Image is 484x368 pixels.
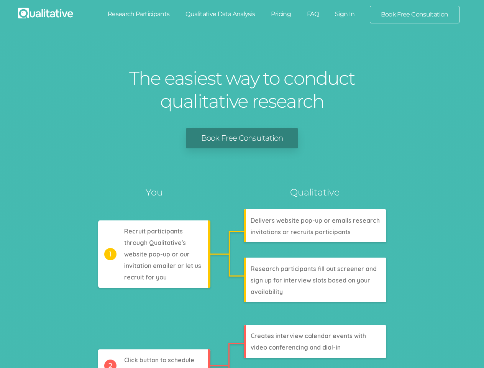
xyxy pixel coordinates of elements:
[251,217,380,224] tspan: Delivers website pop-up or emails research
[124,239,186,246] tspan: through Qualitative's
[251,288,283,296] tspan: availability
[370,6,459,23] a: Book Free Consultation
[251,343,341,351] tspan: video conferencing and dial-in
[327,6,363,23] a: Sign In
[109,250,112,258] tspan: 1
[186,128,298,148] a: Book Free Consultation
[299,6,327,23] a: FAQ
[177,6,263,23] a: Qualitative Data Analysis
[251,228,351,236] tspan: invitations or recruits participants
[251,332,366,340] tspan: Creates interview calendar events with
[146,187,163,198] tspan: You
[124,250,190,258] tspan: website pop-up or our
[124,262,201,269] tspan: invitation emailer or let us
[251,276,370,284] tspan: sign up for interview slots based on your
[446,331,484,368] iframe: Chat Widget
[18,8,73,18] img: Qualitative
[124,273,167,281] tspan: recruit for you
[263,6,299,23] a: Pricing
[100,6,178,23] a: Research Participants
[124,227,183,235] tspan: Recruit participants
[251,265,377,273] tspan: Research participants fill out screener and
[290,187,340,198] tspan: Qualitative
[127,67,357,113] h1: The easiest way to conduct qualitative research
[124,356,194,364] tspan: Click button to schedule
